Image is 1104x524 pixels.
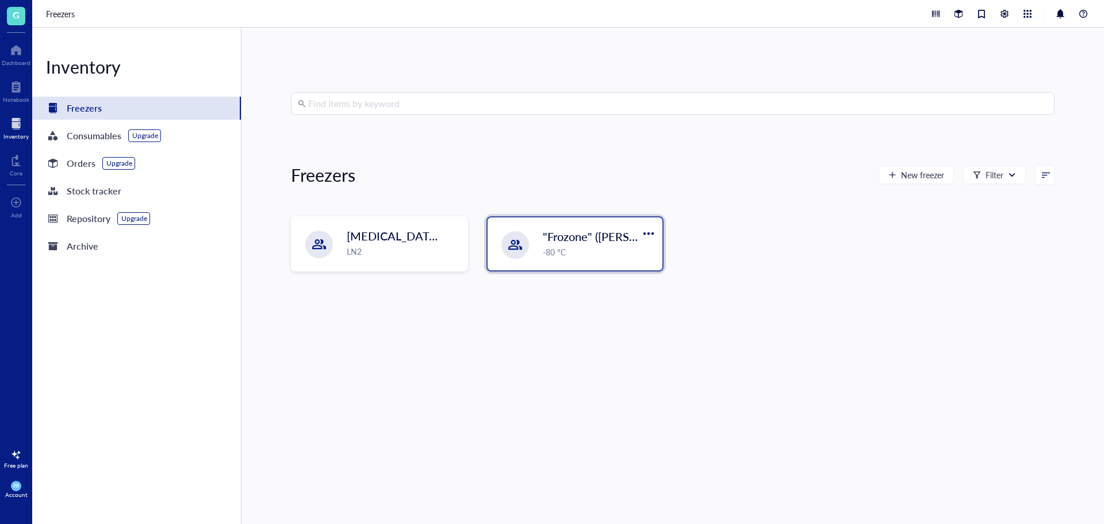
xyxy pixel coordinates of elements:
div: Add [11,212,22,219]
div: Inventory [32,55,241,78]
div: Account [5,491,28,498]
div: Upgrade [106,159,132,168]
span: New freezer [901,170,944,179]
a: Stock tracker [32,179,241,202]
button: New freezer [879,166,954,184]
div: Archive [67,238,98,254]
div: Consumables [67,128,121,144]
div: Notebook [3,96,29,103]
a: Freezers [32,97,241,120]
div: Repository [67,211,110,227]
div: Inventory [3,133,29,140]
a: Archive [32,235,241,258]
a: ConsumablesUpgrade [32,124,241,147]
span: "Frozone" ([PERSON_NAME]/[PERSON_NAME]) [543,228,790,244]
a: OrdersUpgrade [32,152,241,175]
div: Orders [67,155,95,171]
div: Filter [986,169,1003,181]
div: Free plan [4,462,28,469]
div: Upgrade [121,214,147,223]
a: Notebook [3,78,29,103]
a: Freezers [46,7,77,20]
span: PR [13,483,19,489]
div: Freezers [67,100,102,116]
span: [MEDICAL_DATA] Storage ([PERSON_NAME]/[PERSON_NAME]) [347,228,680,244]
div: LN2 [347,245,461,258]
a: Dashboard [2,41,30,66]
div: Dashboard [2,59,30,66]
a: Core [10,151,22,177]
a: Inventory [3,114,29,140]
div: Upgrade [132,131,158,140]
div: Stock tracker [67,183,121,199]
div: Core [10,170,22,177]
a: RepositoryUpgrade [32,207,241,230]
div: -80 °C [543,246,655,258]
div: Freezers [291,163,355,186]
span: G [13,7,20,22]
